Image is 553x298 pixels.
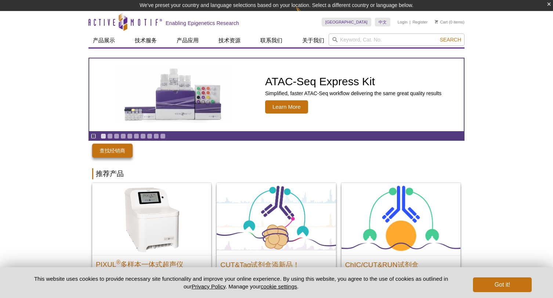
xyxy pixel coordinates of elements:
button: cookie settings [261,283,297,290]
a: 技术资源 [214,33,245,47]
a: 产品应用 [172,33,203,47]
p: This website uses cookies to provide necessary site functionality and improve your online experie... [21,275,461,290]
a: Go to slide 9 [153,133,159,139]
h2: 推荐产品 [92,168,461,179]
button: Search [438,36,463,43]
a: Toggle autoplay [91,133,96,139]
a: Go to slide 2 [107,133,113,139]
h2: Enabling Epigenetics Research [166,20,239,26]
li: | [409,18,411,26]
a: 技术服务 [130,33,161,47]
p: Simplified, faster ATAC-Seq workflow delivering the same great quality results [265,90,441,97]
input: Keyword, Cat. No. [329,33,465,46]
a: Go to slide 5 [127,133,133,139]
a: Go to slide 7 [140,133,146,139]
img: Your Cart [435,20,438,24]
a: Go to slide 1 [101,133,106,139]
a: ATAC-Seq Express Kit ATAC-Seq Express Kit Simplified, faster ATAC-Seq workflow delivering the sam... [89,58,464,131]
a: Go to slide 4 [120,133,126,139]
img: CUT&Tag试剂盒添新品！ [217,183,336,255]
a: Register [412,19,427,25]
a: ChIC/CUT&RUN Assay Kit ChIC/CUT&RUN试剂盒 从较少量细胞中获得染色质相关蛋白及其修饰的全基因组分布 [341,183,460,295]
a: [GEOGRAPHIC_DATA] [322,18,371,26]
a: Go to slide 8 [147,133,152,139]
h2: PIXUL 多样本一体式超声仪 [96,257,207,268]
img: ATAC-Seq Express Kit [113,67,234,123]
img: ChIC/CUT&RUN Assay Kit [341,183,460,255]
a: 产品展示 [88,33,119,47]
a: CUT&Tag试剂盒添新品！ CUT&Tag试剂盒添新品！ 兔抗、鼠抗可选，轻松掌握CUT&Tag技术！ [217,183,336,295]
article: ATAC-Seq Express Kit [89,58,464,131]
a: Cart [435,19,448,25]
a: 联系我们 [256,33,287,47]
a: PIXUL Multi-Sample Sonicator PIXUL®多样本一体式超声仪 实现效果稳定一致的样本处理，可同时处理1-96个样本 [92,183,211,294]
span: Search [440,37,461,43]
a: 中文 [375,18,390,26]
a: 查找经销商 [92,144,133,158]
img: Change Here [296,6,315,23]
img: PIXUL Multi-Sample Sonicator [92,183,211,255]
a: Go to slide 10 [160,133,166,139]
h2: ChIC/CUT&RUN试剂盒 [345,258,457,269]
h2: ATAC-Seq Express Kit [265,76,441,87]
h2: CUT&Tag试剂盒添新品！ [220,258,332,269]
a: 关于我们 [298,33,329,47]
a: Go to slide 6 [134,133,139,139]
button: Got it! [473,277,532,292]
a: Login [398,19,408,25]
span: Learn More [265,100,308,114]
a: Go to slide 3 [114,133,119,139]
li: (0 items) [435,18,465,26]
a: Privacy Policy [192,283,225,290]
sup: ® [116,259,120,265]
